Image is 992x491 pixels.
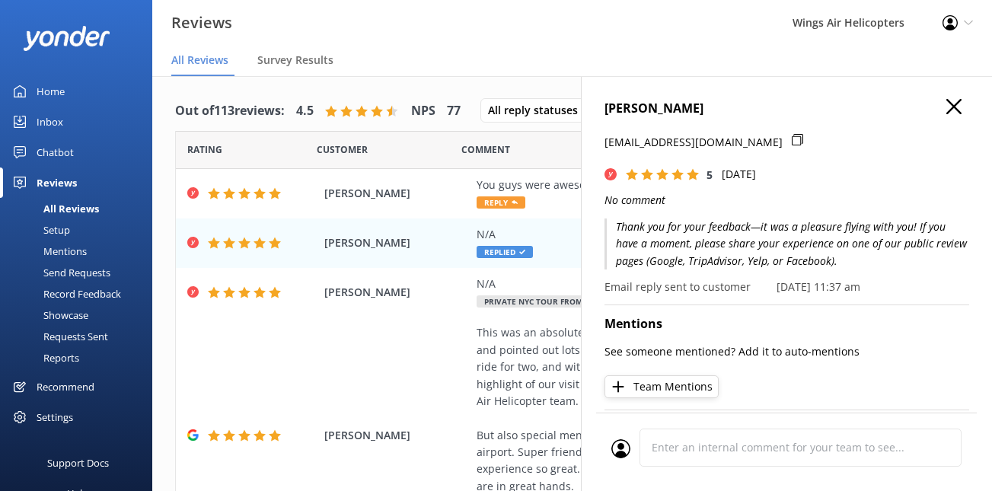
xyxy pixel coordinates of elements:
div: Inbox [37,107,63,137]
span: All Reviews [171,53,228,68]
img: user_profile.svg [611,439,630,458]
a: All Reviews [9,198,152,219]
h4: NPS [411,101,435,121]
div: Record Feedback [9,283,121,304]
div: Settings [37,402,73,432]
a: Setup [9,219,152,241]
div: You guys were awesome!!! Great communication and nice pilots! Thank you [477,177,866,193]
span: All reply statuses [488,102,587,119]
a: Requests Sent [9,326,152,347]
div: Recommend [37,371,94,402]
div: Reviews [37,167,77,198]
h4: 4.5 [296,101,314,121]
p: Email reply sent to customer [604,279,751,295]
a: Reports [9,347,152,368]
img: yonder-white-logo.png [23,26,110,51]
div: Support Docs [47,448,109,478]
div: Send Requests [9,262,110,283]
div: Setup [9,219,70,241]
button: Close [946,99,962,116]
h4: [PERSON_NAME] [604,99,969,119]
h4: 77 [447,101,461,121]
div: Mentions [9,241,87,262]
span: Question [461,142,510,157]
div: Chatbot [37,137,74,167]
div: Reports [9,347,79,368]
h4: Mentions [604,314,969,334]
h4: Out of 113 reviews: [175,101,285,121]
span: Date [187,142,222,157]
span: Reply [477,196,525,209]
div: N/A [477,226,866,243]
i: No comment [604,193,665,207]
p: Thank you for your feedback—it was a pleasure flying with you! If you have a moment, please share... [604,218,969,269]
p: [DATE] [722,166,756,183]
span: Survey Results [257,53,333,68]
a: Showcase [9,304,152,326]
span: Date [317,142,368,157]
div: Requests Sent [9,326,108,347]
p: [EMAIL_ADDRESS][DOMAIN_NAME] [604,134,783,151]
div: Showcase [9,304,88,326]
div: N/A [477,276,866,292]
a: Send Requests [9,262,152,283]
span: Private NYC Tour from [GEOGRAPHIC_DATA] [477,295,670,308]
span: [PERSON_NAME] [324,234,469,251]
span: [PERSON_NAME] [324,427,469,444]
p: See someone mentioned? Add it to auto-mentions [604,343,969,360]
span: [PERSON_NAME] [324,185,469,202]
span: 5 [707,167,713,182]
span: Replied [477,246,533,258]
div: Home [37,76,65,107]
button: Team Mentions [604,375,719,398]
span: [PERSON_NAME] [324,284,469,301]
p: [DATE] 11:37 am [777,279,860,295]
div: All Reviews [9,198,99,219]
a: Mentions [9,241,152,262]
h3: Reviews [171,11,232,35]
a: Record Feedback [9,283,152,304]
